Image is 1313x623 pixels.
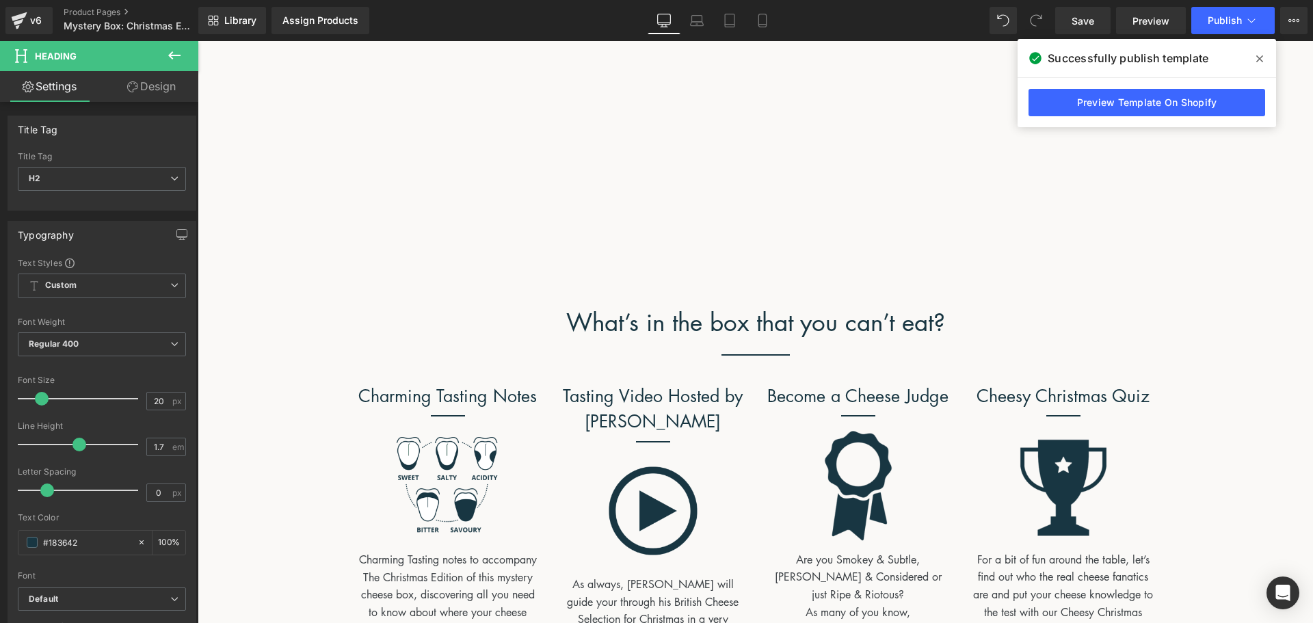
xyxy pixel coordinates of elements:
[64,21,195,31] span: Mystery Box: Christmas Edition
[18,116,58,135] div: Title Tag
[1029,89,1265,116] a: Preview Template On Shopify
[680,7,713,34] a: Laptop
[363,535,548,605] p: As always, [PERSON_NAME] will guide your through his British Cheese Selection for Christmas in a ...
[158,510,343,598] p: Charming Tasting notes to accompany The Christmas Edition of this mystery cheese box, discovering...
[29,339,79,349] b: Regular 400
[18,152,186,161] div: Title Tag
[713,7,746,34] a: Tablet
[18,571,186,581] div: Font
[18,467,186,477] div: Letter Spacing
[282,15,358,26] div: Assign Products
[172,488,184,497] span: px
[773,510,958,598] p: For a bit of fun around the table, let’s find out who the real cheese fanatics are and put your c...
[746,7,779,34] a: Mobile
[1280,7,1308,34] button: More
[1048,50,1208,66] span: Successfully publish template
[648,7,680,34] a: Desktop
[35,51,77,62] span: Heading
[152,531,185,555] div: %
[568,510,753,563] p: Are you Smokey & Subtle, [PERSON_NAME] & Considered or just Ripe & Riotous?
[568,342,753,368] h2: Become a Cheese Judge
[18,257,186,268] div: Text Styles
[773,342,958,368] h2: Cheesy Christmas Quiz
[1072,14,1094,28] span: Save
[198,7,266,34] a: New Library
[18,513,186,522] div: Text Color
[1132,14,1169,28] span: Preview
[224,14,256,27] span: Library
[18,317,186,327] div: Font Weight
[1022,7,1050,34] button: Redo
[1208,15,1242,26] span: Publish
[45,280,77,291] b: Custom
[1191,7,1275,34] button: Publish
[158,342,343,368] h2: Charming Tasting Notes
[1116,7,1186,34] a: Preview
[18,375,186,385] div: Font Size
[64,7,221,18] a: Product Pages
[1266,576,1299,609] div: Open Intercom Messenger
[172,397,184,406] span: px
[5,7,53,34] a: v6
[120,263,996,300] h2: What’s in the box that you can’t eat?
[18,222,74,241] div: Typography
[18,421,186,431] div: Line Height
[43,535,131,550] input: Color
[29,594,58,605] i: Default
[172,442,184,451] span: em
[102,71,201,102] a: Design
[29,173,40,183] b: H2
[363,342,548,393] h2: Tasting Video Hosted by [PERSON_NAME]
[990,7,1017,34] button: Undo
[27,12,44,29] div: v6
